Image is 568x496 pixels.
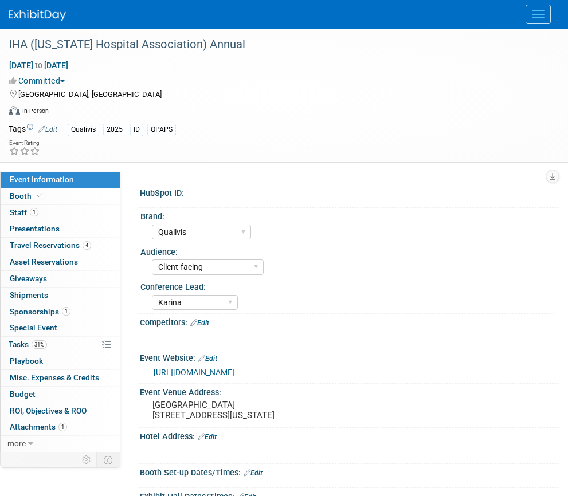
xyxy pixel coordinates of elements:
span: more [7,439,26,448]
img: ExhibitDay [9,10,66,21]
span: to [33,61,44,70]
a: Special Event [1,320,120,336]
span: Misc. Expenses & Credits [10,373,99,382]
span: 1 [62,307,70,316]
td: Toggle Event Tabs [97,452,120,467]
span: 4 [83,241,91,250]
div: Audience: [140,243,554,258]
a: Edit [190,319,209,327]
a: Edit [198,355,217,363]
a: Asset Reservations [1,254,120,270]
button: Committed [9,75,69,86]
img: Format-Inperson.png [9,106,20,115]
span: Playbook [10,356,43,365]
td: Personalize Event Tab Strip [77,452,97,467]
a: Presentations [1,221,120,237]
span: Giveaways [10,274,47,283]
a: Tasks31% [1,337,120,353]
span: Shipments [10,290,48,300]
a: Staff1 [1,205,120,221]
a: Edit [198,433,217,441]
div: Qualivis [68,124,99,136]
div: ID [130,124,143,136]
span: Sponsorships [10,307,70,316]
span: Event Information [10,175,74,184]
a: Misc. Expenses & Credits [1,370,120,386]
a: [URL][DOMAIN_NAME] [154,368,234,377]
div: Event Format [9,104,554,121]
span: 1 [58,423,67,431]
span: Travel Reservations [10,241,91,250]
td: Tags [9,123,57,136]
a: Edit [244,469,263,477]
a: Sponsorships1 [1,304,120,320]
div: Conference Lead: [140,278,554,293]
a: Booth [1,188,120,204]
div: 2025 [103,124,126,136]
span: Special Event [10,323,57,332]
a: Playbook [1,353,120,369]
span: Budget [10,389,36,399]
span: Asset Reservations [10,257,78,266]
div: HubSpot ID: [140,184,559,199]
div: IHA ([US_STATE] Hospital Association) Annual [5,34,545,55]
div: Event Website: [140,349,559,364]
div: Brand: [140,208,554,222]
a: Attachments1 [1,419,120,435]
span: 1 [30,208,38,216]
a: ROI, Objectives & ROO [1,403,120,419]
div: Event Rating [9,140,40,146]
span: Presentations [10,224,60,233]
span: Attachments [10,422,67,431]
i: Booth reservation complete [37,192,42,199]
a: Travel Reservations4 [1,238,120,254]
a: Shipments [1,288,120,304]
a: Giveaways [1,271,120,287]
div: QPAPS [147,124,176,136]
span: Tasks [9,340,47,349]
a: Edit [38,125,57,133]
div: Event Venue Address: [140,384,559,398]
a: more [1,436,120,452]
div: In-Person [22,107,49,115]
span: [GEOGRAPHIC_DATA], [GEOGRAPHIC_DATA] [18,90,162,99]
div: Hotel Address: [140,428,559,443]
span: Booth [10,191,45,200]
a: Event Information [1,172,120,188]
button: Menu [526,5,551,24]
div: Competitors: [140,314,559,329]
a: Budget [1,387,120,403]
span: 31% [32,340,47,349]
span: Staff [10,208,38,217]
span: ROI, Objectives & ROO [10,406,87,415]
pre: [GEOGRAPHIC_DATA] [STREET_ADDRESS][US_STATE] [152,400,547,420]
div: Booth Set-up Dates/Times: [140,464,559,479]
span: [DATE] [DATE] [9,60,69,70]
